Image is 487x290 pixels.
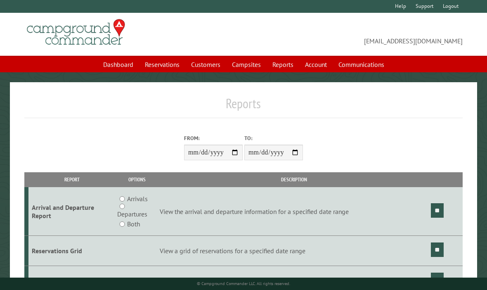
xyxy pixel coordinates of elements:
[158,236,430,266] td: View a grid of reservations for a specified date range
[127,219,140,229] label: Both
[184,134,243,142] label: From:
[158,172,430,187] th: Description
[117,209,147,219] label: Departures
[197,281,290,286] small: © Campground Commander LLC. All rights reserved.
[28,236,116,266] td: Reservations Grid
[140,57,184,72] a: Reservations
[244,134,303,142] label: To:
[267,57,298,72] a: Reports
[158,187,430,236] td: View the arrival and departure information for a specified date range
[28,187,116,236] td: Arrival and Departure Report
[243,23,463,46] span: [EMAIL_ADDRESS][DOMAIN_NAME]
[227,57,266,72] a: Campsites
[116,172,158,187] th: Options
[186,57,225,72] a: Customers
[333,57,389,72] a: Communications
[98,57,138,72] a: Dashboard
[127,194,148,204] label: Arrivals
[24,16,128,48] img: Campground Commander
[28,172,116,187] th: Report
[24,95,463,118] h1: Reports
[300,57,332,72] a: Account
